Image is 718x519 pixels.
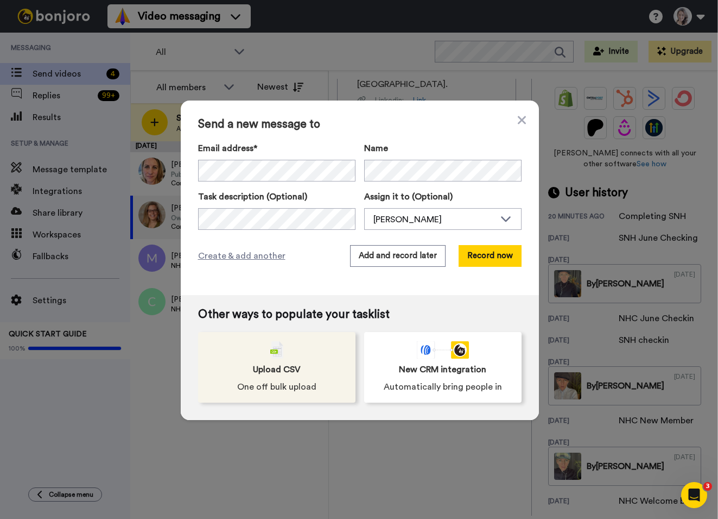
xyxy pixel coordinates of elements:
span: New CRM integration [399,363,486,376]
label: Task description (Optional) [198,190,355,203]
span: Send a new message to [198,118,522,131]
span: Name [364,142,388,155]
span: Create & add another [198,249,285,262]
label: Email address* [198,142,355,155]
span: One off bulk upload [237,380,316,393]
span: Other ways to populate your tasklist [198,308,522,321]
span: Upload CSV [253,363,301,376]
img: csv-grey.png [270,341,283,359]
iframe: Intercom live chat [681,482,707,508]
span: Automatically bring people in [384,380,502,393]
label: Assign it to (Optional) [364,190,522,203]
span: 3 [703,482,712,491]
button: Add and record later [350,245,446,267]
button: Record now [459,245,522,267]
div: animation [417,341,469,359]
div: [PERSON_NAME] [373,213,495,226]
